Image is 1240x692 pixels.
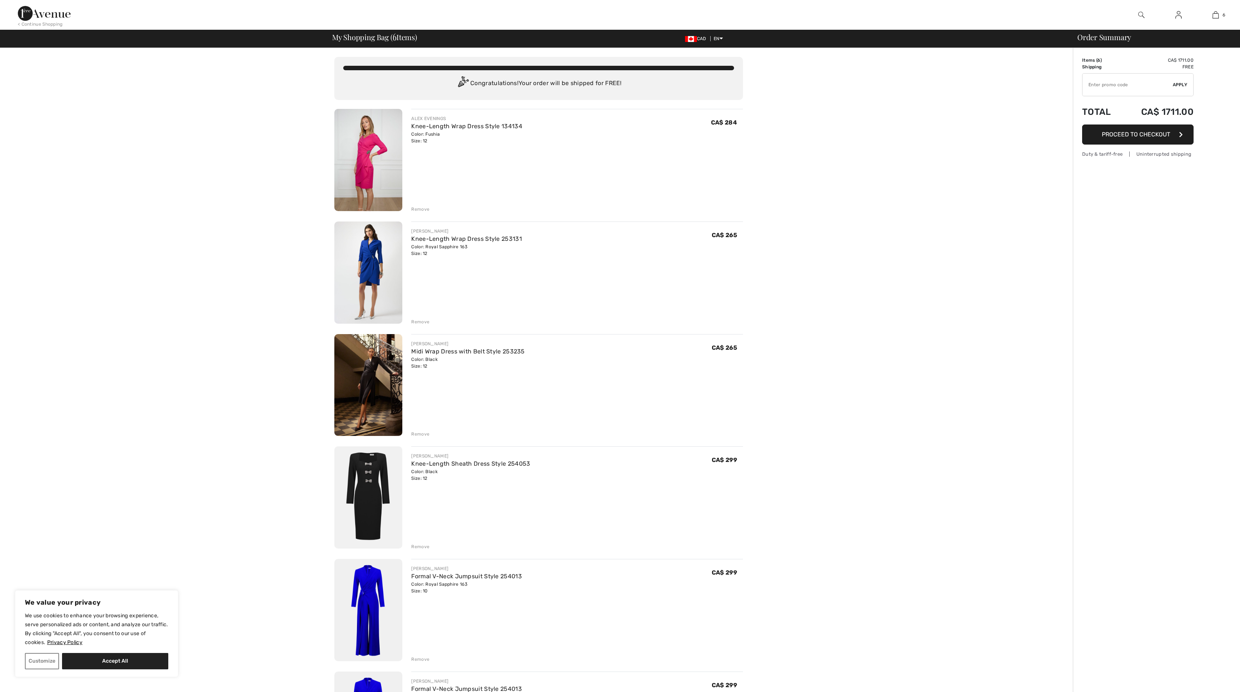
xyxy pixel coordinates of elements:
[25,653,59,669] button: Customize
[1102,131,1170,138] span: Proceed to Checkout
[1082,64,1121,70] td: Shipping
[455,76,470,91] img: Congratulation2.svg
[411,453,530,459] div: [PERSON_NAME]
[411,431,429,437] div: Remove
[411,581,522,594] div: Color: Royal Sapphire 163 Size: 10
[334,334,402,436] img: Midi Wrap Dress with Belt Style 253235
[712,232,737,239] span: CA$ 265
[1082,74,1173,96] input: Promo code
[1169,10,1188,20] a: Sign In
[411,318,429,325] div: Remove
[1197,10,1234,19] a: 6
[685,36,709,41] span: CAD
[1121,64,1194,70] td: Free
[1082,125,1194,145] button: Proceed to Checkout
[712,682,737,689] span: CA$ 299
[411,115,522,122] div: ALEX EVENINGS
[411,348,525,355] a: Midi Wrap Dress with Belt Style 253235
[1213,10,1219,19] img: My Bag
[411,206,429,213] div: Remove
[711,119,737,126] span: CA$ 284
[1121,57,1194,64] td: CA$ 1711.00
[712,456,737,463] span: CA$ 299
[332,33,417,41] span: My Shopping Bag ( Items)
[334,109,402,211] img: Knee-Length Wrap Dress Style 134134
[15,590,178,677] div: We value your privacy
[411,678,522,685] div: [PERSON_NAME]
[411,228,522,235] div: [PERSON_NAME]
[334,221,402,324] img: Knee-Length Wrap Dress Style 253131
[334,559,402,661] img: Formal V-Neck Jumpsuit Style 254013
[18,21,63,28] div: < Continue Shopping
[343,76,734,91] div: Congratulations! Your order will be shipped for FREE!
[685,36,697,42] img: Canadian Dollar
[1097,58,1100,63] span: 6
[714,36,723,41] span: EN
[411,356,525,369] div: Color: Black Size: 12
[1138,10,1145,19] img: search the website
[1082,99,1121,125] td: Total
[1082,151,1194,158] div: Duty & tariff-free | Uninterrupted shipping
[393,32,396,41] span: 6
[1175,10,1182,19] img: My Info
[1223,12,1225,18] span: 6
[411,340,525,347] div: [PERSON_NAME]
[712,569,737,576] span: CA$ 299
[411,468,530,482] div: Color: Black Size: 12
[18,6,71,21] img: 1ère Avenue
[411,460,530,467] a: Knee-Length Sheath Dress Style 254053
[62,653,168,669] button: Accept All
[411,573,522,580] a: Formal V-Neck Jumpsuit Style 254013
[411,656,429,663] div: Remove
[1068,33,1236,41] div: Order Summary
[1173,81,1188,88] span: Apply
[334,446,402,549] img: Knee-Length Sheath Dress Style 254053
[25,598,168,607] p: We value your privacy
[411,131,522,144] div: Color: Fushia Size: 12
[25,611,168,647] p: We use cookies to enhance your browsing experience, serve personalized ads or content, and analyz...
[411,235,522,242] a: Knee-Length Wrap Dress Style 253131
[411,243,522,257] div: Color: Royal Sapphire 163 Size: 12
[411,565,522,572] div: [PERSON_NAME]
[411,543,429,550] div: Remove
[1082,57,1121,64] td: Items ( )
[712,344,737,351] span: CA$ 265
[1121,99,1194,125] td: CA$ 1711.00
[47,639,83,646] a: Privacy Policy
[411,123,522,130] a: Knee-Length Wrap Dress Style 134134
